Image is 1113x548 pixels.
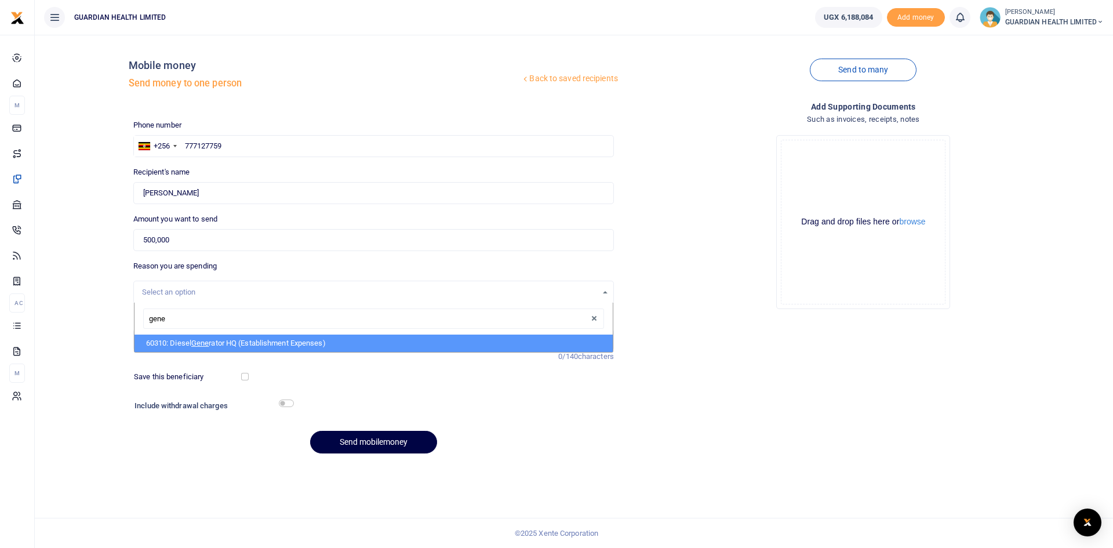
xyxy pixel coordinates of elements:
h6: Include withdrawal charges [134,401,288,411]
a: Add money [887,12,945,21]
label: Reason you are spending [133,260,217,272]
li: Ac [9,293,25,313]
div: Select an option [142,286,597,298]
span: UGX 6,188,084 [824,12,873,23]
li: Toup your wallet [887,8,945,27]
h4: Mobile money [129,59,521,72]
a: Send to many [810,59,916,81]
span: 0/140 [558,352,578,361]
a: Back to saved recipients [521,68,619,89]
span: GUARDIAN HEALTH LIMITED [1005,17,1104,27]
input: Loading name... [133,182,614,204]
img: logo-small [10,11,24,25]
span: Add money [887,8,945,27]
div: Open Intercom Messenger [1074,509,1101,536]
a: UGX 6,188,084 [815,7,882,28]
button: browse [899,217,925,226]
label: Recipient's name [133,166,190,178]
h5: Send money to one person [129,78,521,89]
small: [PERSON_NAME] [1005,8,1104,17]
li: M [9,96,25,115]
div: Drag and drop files here or [781,216,945,227]
a: logo-small logo-large logo-large [10,13,24,21]
li: 60310: Diesel rator HQ (Establishment Expenses) [134,335,613,352]
span: characters [578,352,614,361]
h4: Such as invoices, receipts, notes [623,113,1104,126]
label: Phone number [133,119,181,131]
h4: Add supporting Documents [623,100,1104,113]
input: UGX [133,229,614,251]
label: Memo for this transaction (Your recipient will see this) [133,313,314,325]
li: M [9,364,25,383]
input: Enter phone number [133,135,614,157]
a: profile-user [PERSON_NAME] GUARDIAN HEALTH LIMITED [980,7,1104,28]
li: Wallet ballance [810,7,886,28]
div: +256 [154,140,170,152]
div: File Uploader [776,135,950,309]
label: Save this beneficiary [134,371,203,383]
input: Enter extra information [133,329,614,351]
div: Uganda: +256 [134,136,180,157]
button: Send mobilemoney [310,431,437,453]
span: GUARDIAN HEALTH LIMITED [70,12,170,23]
span: Gene [191,339,209,347]
img: profile-user [980,7,1001,28]
label: Amount you want to send [133,213,217,225]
